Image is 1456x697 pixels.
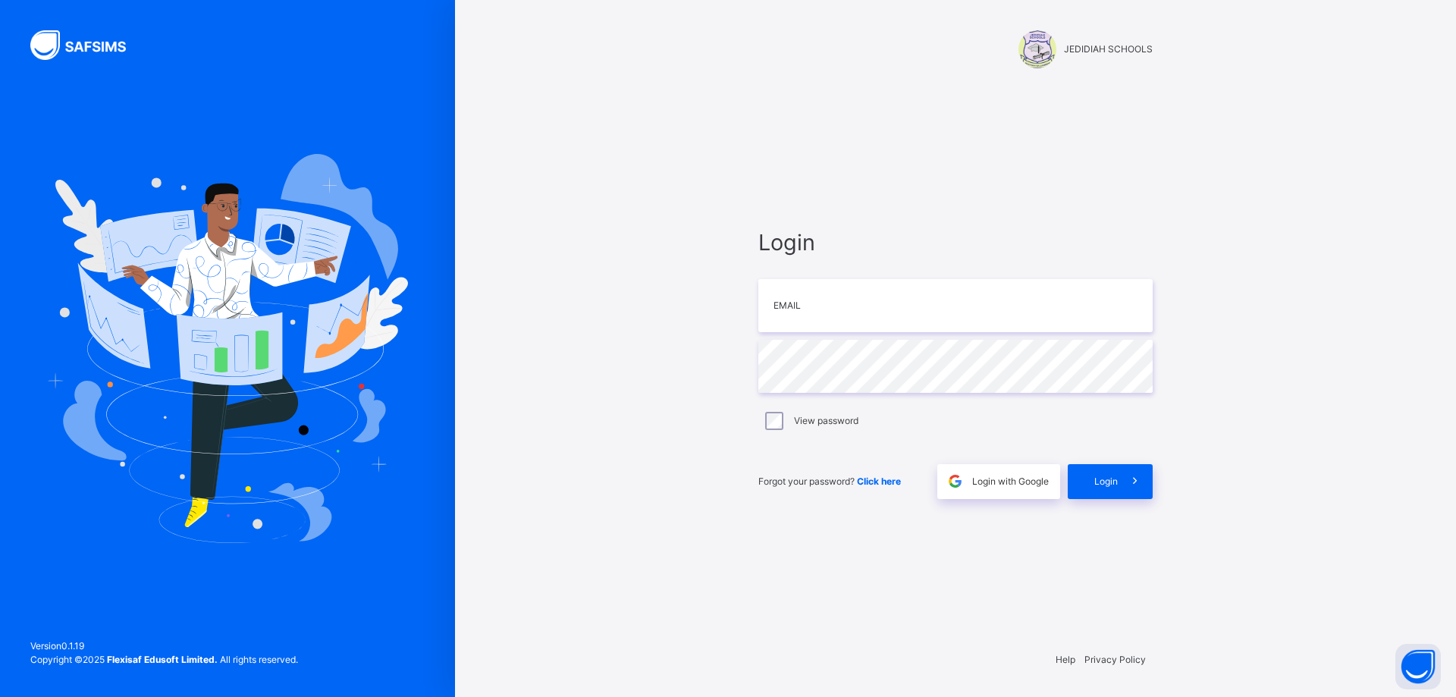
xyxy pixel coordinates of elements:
label: View password [794,414,858,428]
a: Privacy Policy [1084,654,1146,665]
span: Login [758,226,1153,259]
button: Open asap [1395,644,1441,689]
span: JEDIDIAH SCHOOLS [1064,42,1153,56]
a: Click here [857,476,901,487]
img: SAFSIMS Logo [30,30,144,60]
a: Help [1056,654,1075,665]
img: Hero Image [47,154,408,542]
span: Copyright © 2025 All rights reserved. [30,654,298,665]
span: Login with Google [972,475,1049,488]
span: Login [1094,475,1118,488]
strong: Flexisaf Edusoft Limited. [107,654,218,665]
span: Forgot your password? [758,476,901,487]
img: google.396cfc9801f0270233282035f929180a.svg [946,473,964,490]
span: Version 0.1.19 [30,639,298,653]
